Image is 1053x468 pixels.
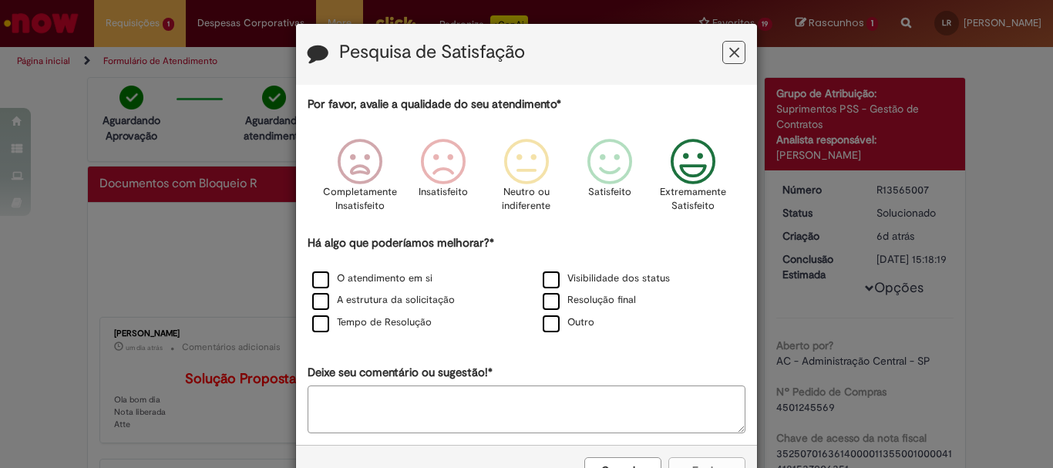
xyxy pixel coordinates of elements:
[339,42,525,62] label: Pesquisa de Satisfação
[588,185,631,200] p: Satisfeito
[308,235,745,335] div: Há algo que poderíamos melhorar?*
[570,127,649,233] div: Satisfeito
[660,185,726,214] p: Extremamente Satisfeito
[312,293,455,308] label: A estrutura da solicitação
[308,365,493,381] label: Deixe seu comentário ou sugestão!*
[487,127,566,233] div: Neutro ou indiferente
[308,96,561,113] label: Por favor, avalie a qualidade do seu atendimento*
[499,185,554,214] p: Neutro ou indiferente
[419,185,468,200] p: Insatisfeito
[543,315,594,330] label: Outro
[404,127,483,233] div: Insatisfeito
[320,127,399,233] div: Completamente Insatisfeito
[543,293,636,308] label: Resolução final
[312,271,432,286] label: O atendimento em si
[323,185,397,214] p: Completamente Insatisfeito
[543,271,670,286] label: Visibilidade dos status
[654,127,732,233] div: Extremamente Satisfeito
[312,315,432,330] label: Tempo de Resolução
